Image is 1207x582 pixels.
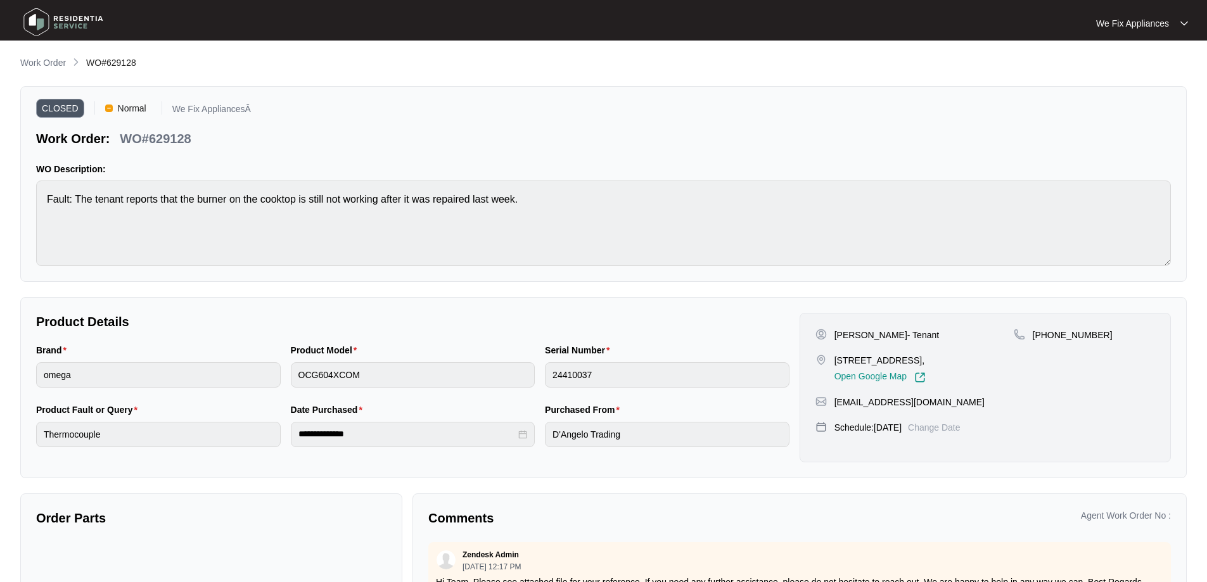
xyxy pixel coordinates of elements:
label: Product Fault or Query [36,403,143,416]
input: Brand [36,362,281,388]
label: Date Purchased [291,403,367,416]
p: Change Date [908,421,961,434]
p: [STREET_ADDRESS], [834,354,926,367]
a: Work Order [18,56,68,70]
input: Product Fault or Query [36,422,281,447]
input: Purchased From [545,422,789,447]
img: map-pin [1014,329,1025,340]
span: Normal [113,99,151,118]
p: We Fix AppliancesÂ [172,104,251,118]
img: user.svg [437,550,456,569]
img: residentia service logo [19,3,108,41]
p: [EMAIL_ADDRESS][DOMAIN_NAME] [834,396,985,408]
label: Serial Number [545,344,615,357]
img: map-pin [815,396,827,407]
textarea: Fault: The tenant reports that the burner on the cooktop is still not working after it was repair... [36,180,1171,266]
label: Product Model [291,344,362,357]
label: Brand [36,344,72,357]
p: Zendesk Admin [463,550,519,560]
img: chevron-right [71,57,81,67]
p: Agent Work Order No : [1081,509,1171,522]
p: Order Parts [36,509,386,527]
p: WO Description: [36,163,1171,175]
p: We Fix Appliances [1096,17,1169,30]
p: [PERSON_NAME]- Tenant [834,329,939,341]
p: Comments [428,509,791,527]
p: [DATE] 12:17 PM [463,563,521,571]
img: Link-External [914,372,926,383]
p: Product Details [36,313,789,331]
input: Date Purchased [298,427,516,441]
span: WO#629128 [86,58,136,68]
p: [PHONE_NUMBER] [1033,329,1113,341]
img: Vercel Logo [105,104,113,112]
input: Serial Number [545,362,789,388]
input: Product Model [291,362,535,388]
p: Work Order: [36,130,110,148]
img: dropdown arrow [1180,20,1188,27]
p: Schedule: [DATE] [834,421,902,434]
label: Purchased From [545,403,625,416]
img: user-pin [815,329,827,340]
img: map-pin [815,354,827,365]
p: Work Order [20,56,66,69]
a: Open Google Map [834,372,926,383]
p: WO#629128 [120,130,191,148]
span: CLOSED [36,99,84,118]
img: map-pin [815,421,827,433]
